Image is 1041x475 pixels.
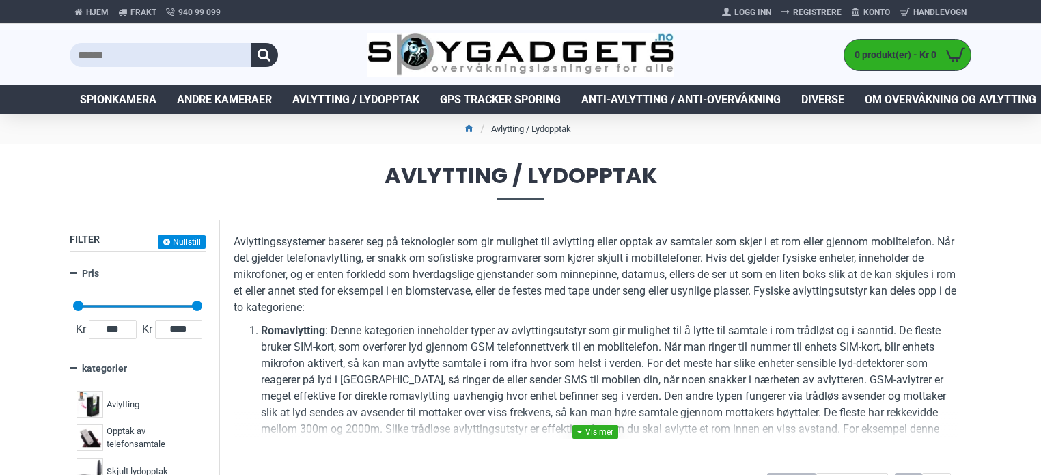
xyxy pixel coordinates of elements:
span: Opptak av telefonsamtale [107,424,195,451]
a: Logg Inn [717,1,776,23]
span: Spionkamera [80,92,156,108]
a: romavlytteren [261,437,327,454]
a: GPS Tracker Sporing [430,85,571,114]
a: Pris [70,262,206,286]
span: Diverse [801,92,844,108]
a: Andre kameraer [167,85,282,114]
a: Avlytting / Lydopptak [282,85,430,114]
img: Avlytting [77,391,103,418]
a: kategorier [70,357,206,381]
span: Avlytting [107,398,139,411]
b: Romavlytting [261,324,325,337]
a: Anti-avlytting / Anti-overvåkning [571,85,791,114]
li: : Denne kategorien inneholder typer av avlyttingsutstyr som gir mulighet til å lytte til samtale ... [261,323,958,454]
span: Filter [70,234,100,245]
img: Opptak av telefonsamtale [77,424,103,451]
span: Konto [863,6,890,18]
a: Konto [846,1,895,23]
span: Logg Inn [734,6,771,18]
span: Andre kameraer [177,92,272,108]
span: Avlytting / Lydopptak [70,165,971,200]
span: Handlevogn [913,6,967,18]
span: Om overvåkning og avlytting [865,92,1036,108]
p: Avlyttingssystemer baserer seg på teknologier som gir mulighet til avlytting eller opptak av samt... [234,234,958,316]
span: 940 99 099 [178,6,221,18]
a: 0 produkt(er) - Kr 0 [844,40,971,70]
span: Frakt [130,6,156,18]
img: SpyGadgets.no [367,33,674,77]
span: Registrere [793,6,842,18]
span: Kr [73,321,89,338]
a: Registrere [776,1,846,23]
span: Kr [139,321,155,338]
a: Spionkamera [70,85,167,114]
span: Anti-avlytting / Anti-overvåkning [581,92,781,108]
span: 0 produkt(er) - Kr 0 [844,48,940,62]
span: Hjem [86,6,109,18]
a: Handlevogn [895,1,971,23]
button: Nullstill [158,235,206,249]
span: Avlytting / Lydopptak [292,92,419,108]
span: GPS Tracker Sporing [440,92,561,108]
a: Diverse [791,85,855,114]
